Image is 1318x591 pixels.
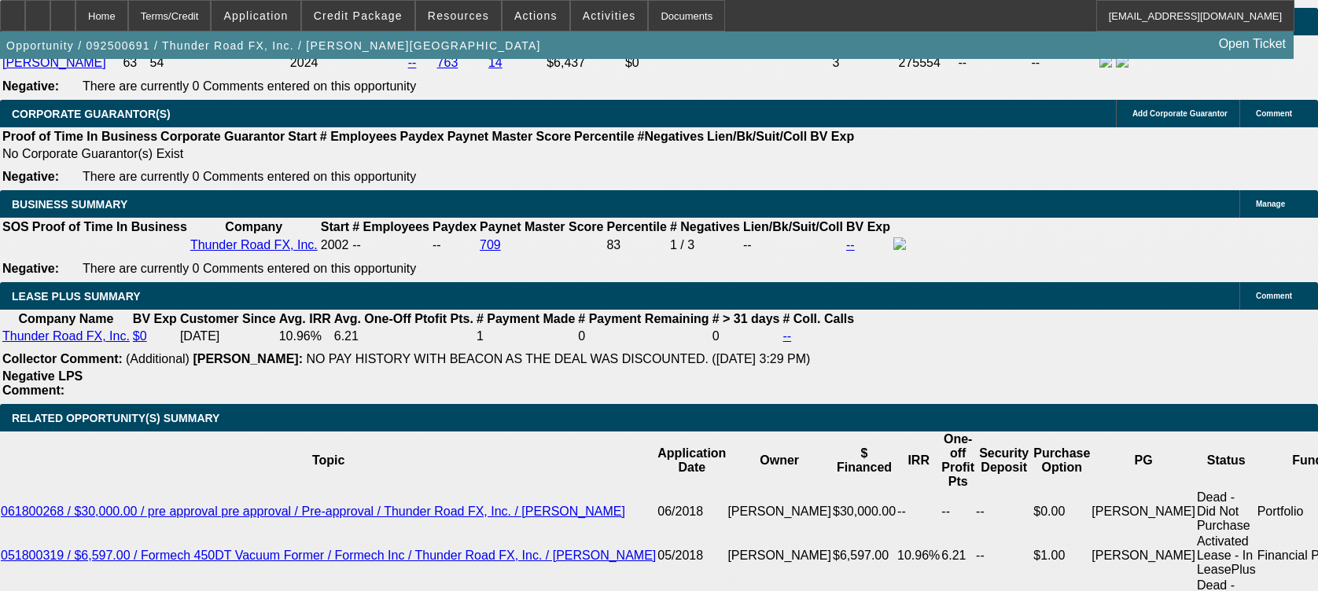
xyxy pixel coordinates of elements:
[2,146,861,162] td: No Corporate Guarantor(s) Exist
[896,534,941,578] td: 10.96%
[1,505,625,518] a: 061800268 / $30,000.00 / pre approval pre approval / Pre-approval / Thunder Road FX, Inc. / [PERS...
[18,312,113,325] b: Company Name
[1033,534,1091,578] td: $1.00
[2,79,59,93] b: Negative:
[742,237,844,254] td: --
[225,220,282,233] b: Company
[2,369,83,397] b: Negative LPS Comment:
[190,238,318,251] a: Thunder Road FX, Inc.
[2,219,30,235] th: SOS
[180,312,276,325] b: Customer Since
[571,1,648,31] button: Activities
[898,54,956,72] td: 275554
[1256,200,1285,208] span: Manage
[193,352,303,365] b: [PERSON_NAME]:
[279,312,331,325] b: Avg. IRR
[846,238,855,251] a: --
[480,220,603,233] b: Paynet Master Score
[133,329,147,343] a: $0
[302,1,414,31] button: Credit Package
[941,431,975,490] th: One-off Profit Pts
[2,329,130,343] a: Thunder Road FX, Inc.
[480,238,501,251] a: 709
[832,534,896,578] td: $6,597.00
[133,312,177,325] b: BV Exp
[1091,431,1196,490] th: PG
[2,262,59,275] b: Negative:
[727,534,832,578] td: [PERSON_NAME]
[832,490,896,534] td: $30,000.00
[941,534,975,578] td: 6.21
[1116,55,1128,68] img: linkedin-icon.png
[577,329,709,344] td: 0
[624,54,830,72] td: $0
[1033,431,1091,490] th: Purchase Option
[606,238,666,252] div: 83
[126,352,190,365] span: (Additional)
[83,170,416,183] span: There are currently 0 Comments entered on this opportunity
[2,129,158,145] th: Proof of Time In Business
[320,237,350,254] td: 2002
[727,431,832,490] th: Owner
[1030,54,1097,72] td: --
[782,329,791,343] a: --
[657,534,727,578] td: 05/2018
[1,549,656,562] a: 051800319 / $6,597.00 / Formech 450DT Vacuum Former / Formech Inc / Thunder Road FX, Inc. / [PERS...
[1099,55,1112,68] img: facebook-icon.png
[707,130,807,143] b: Lien/Bk/Suit/Coll
[12,290,141,303] span: LEASE PLUS SUMMARY
[896,431,941,490] th: IRR
[657,431,727,490] th: Application Date
[1196,431,1257,490] th: Status
[160,130,285,143] b: Corporate Guarantor
[743,220,843,233] b: Lien/Bk/Suit/Coll
[1091,490,1196,534] td: [PERSON_NAME]
[433,220,477,233] b: Paydex
[1132,109,1228,118] span: Add Corporate Guarantor
[476,329,576,344] td: 1
[477,312,575,325] b: # Payment Made
[212,1,300,31] button: Application
[670,220,740,233] b: # Negatives
[306,352,810,365] span: NO PAY HISTORY WITH BEACON AS THE DEAL WAS DISCOUNTED. ([DATE] 3:29 PM)
[6,39,541,52] span: Opportunity / 092500691 / Thunder Road FX, Inc. / [PERSON_NAME][GEOGRAPHIC_DATA]
[975,490,1033,534] td: --
[941,490,975,534] td: --
[670,238,740,252] div: 1 / 3
[278,329,332,344] td: 10.96%
[606,220,666,233] b: Percentile
[893,237,906,250] img: facebook-icon.png
[546,54,623,72] td: $6,437
[333,329,474,344] td: 6.21
[334,312,473,325] b: Avg. One-Off Ptofit Pts.
[1196,490,1257,534] td: Dead - Did Not Purchase
[782,312,854,325] b: # Coll. Calls
[447,130,571,143] b: Paynet Master Score
[503,1,569,31] button: Actions
[712,329,781,344] td: 0
[1091,534,1196,578] td: [PERSON_NAME]
[727,490,832,534] td: [PERSON_NAME]
[83,79,416,93] span: There are currently 0 Comments entered on this opportunity
[638,130,705,143] b: #Negatives
[223,9,288,22] span: Application
[432,237,477,254] td: --
[31,219,188,235] th: Proof of Time In Business
[352,220,429,233] b: # Employees
[657,490,727,534] td: 06/2018
[712,312,780,325] b: # > 31 days
[400,130,444,143] b: Paydex
[12,108,171,120] span: CORPORATE GUARANTOR(S)
[12,412,219,424] span: RELATED OPPORTUNITY(S) SUMMARY
[832,431,896,490] th: $ Financed
[12,198,127,211] span: BUSINESS SUMMARY
[514,9,558,22] span: Actions
[896,490,941,534] td: --
[428,9,489,22] span: Resources
[321,220,349,233] b: Start
[179,329,277,344] td: [DATE]
[975,431,1033,490] th: Security Deposit
[831,54,896,72] td: 3
[846,220,890,233] b: BV Exp
[416,1,501,31] button: Resources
